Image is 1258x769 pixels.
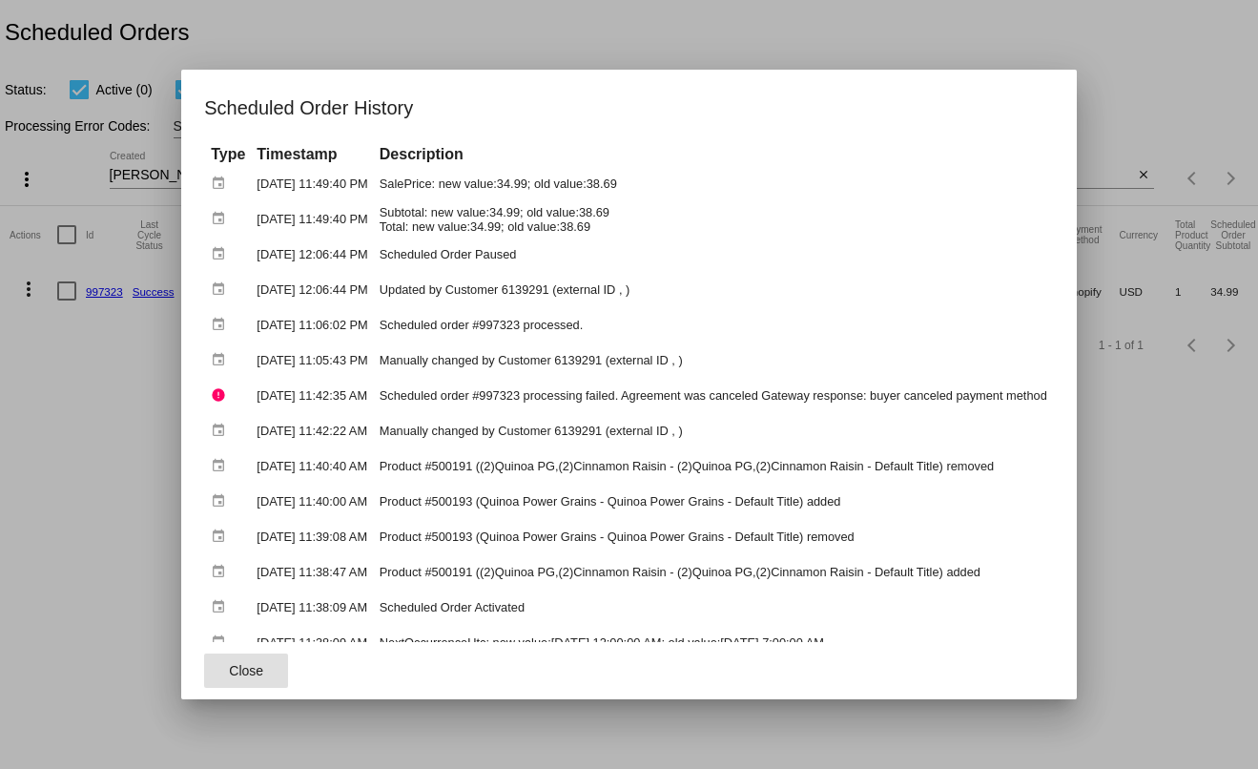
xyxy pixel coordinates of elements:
th: Type [206,144,250,165]
td: [DATE] 11:05:43 PM [252,343,372,377]
td: [DATE] 11:40:00 AM [252,485,372,518]
mat-icon: event [211,239,234,269]
td: Updated by Customer 6139291 (external ID , ) [375,273,1052,306]
td: [DATE] 11:38:09 AM [252,591,372,624]
td: [DATE] 11:49:40 PM [252,167,372,200]
td: [DATE] 11:49:40 PM [252,202,372,236]
mat-icon: event [211,345,234,375]
mat-icon: event [211,169,234,198]
mat-icon: event [211,451,234,481]
h1: Scheduled Order History [204,93,1054,123]
td: [DATE] 12:06:44 PM [252,273,372,306]
td: Scheduled order #997323 processing failed. Agreement was canceled Gateway response: buyer cancele... [375,379,1052,412]
mat-icon: event [211,522,234,551]
td: Product #500193 (Quinoa Power Grains - Quinoa Power Grains - Default Title) removed [375,520,1052,553]
td: Product #500191 ((2)Quinoa PG,(2)Cinnamon Raisin - (2)Quinoa PG,(2)Cinnamon Raisin - Default Titl... [375,449,1052,483]
td: [DATE] 11:42:22 AM [252,414,372,447]
span: Close [229,663,263,678]
td: [DATE] 11:42:35 AM [252,379,372,412]
mat-icon: error [211,381,234,410]
mat-icon: event [211,275,234,304]
td: [DATE] 11:39:08 AM [252,520,372,553]
td: Scheduled Order Activated [375,591,1052,624]
mat-icon: event [211,487,234,516]
td: Product #500191 ((2)Quinoa PG,(2)Cinnamon Raisin - (2)Quinoa PG,(2)Cinnamon Raisin - Default Titl... [375,555,1052,589]
mat-icon: event [211,310,234,340]
td: NextOccurrenceUtc: new value:[DATE] 12:00:00 AM; old value:[DATE] 7:00:00 AM [375,626,1052,659]
td: SalePrice: new value:34.99; old value:38.69 [375,167,1052,200]
td: Manually changed by Customer 6139291 (external ID , ) [375,343,1052,377]
mat-icon: event [211,557,234,587]
td: [DATE] 11:40:40 AM [252,449,372,483]
td: [DATE] 11:38:09 AM [252,626,372,659]
td: Subtotal: new value:34.99; old value:38.69 Total: new value:34.99; old value:38.69 [375,202,1052,236]
td: Manually changed by Customer 6139291 (external ID , ) [375,414,1052,447]
td: Product #500193 (Quinoa Power Grains - Quinoa Power Grains - Default Title) added [375,485,1052,518]
button: Close dialog [204,654,288,688]
td: [DATE] 11:38:47 AM [252,555,372,589]
mat-icon: event [211,628,234,657]
td: Scheduled Order Paused [375,238,1052,271]
th: Description [375,144,1052,165]
mat-icon: event [211,592,234,622]
th: Timestamp [252,144,372,165]
td: [DATE] 12:06:44 PM [252,238,372,271]
td: [DATE] 11:06:02 PM [252,308,372,342]
mat-icon: event [211,416,234,446]
td: Scheduled order #997323 processed. [375,308,1052,342]
mat-icon: event [211,204,234,234]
